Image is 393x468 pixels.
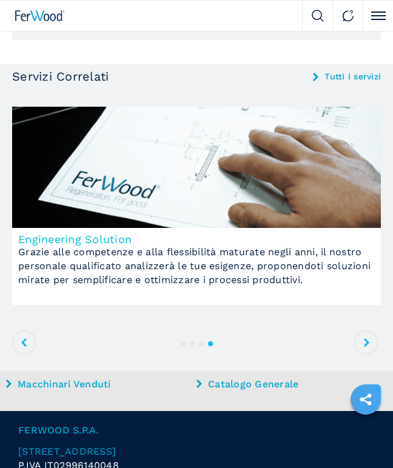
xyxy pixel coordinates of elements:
[18,246,371,286] span: Grazie alle competenze e alla flessibilità maturate negli anni, il nostro personale qualificato a...
[18,444,375,458] a: [STREET_ADDRESS]
[351,384,381,415] a: sharethis
[312,10,324,22] img: Search
[18,234,375,245] h5: Engineering Solution
[324,72,381,81] a: Tutti i servizi
[208,341,213,346] button: 4
[12,70,109,82] h3: Servizi Correlati
[196,377,384,391] a: Catalogo Generale
[6,377,193,391] a: Macchinari Venduti
[199,341,204,346] button: 3
[342,10,354,22] img: Contact us
[190,341,195,346] button: 2
[12,107,381,228] img: image
[363,1,393,31] button: Click to toggle menu
[18,423,375,437] span: FERWOOD S.P.A.
[181,341,186,346] button: 1
[18,446,116,457] span: [STREET_ADDRESS]
[341,413,384,459] iframe: Chat
[15,10,65,21] img: Ferwood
